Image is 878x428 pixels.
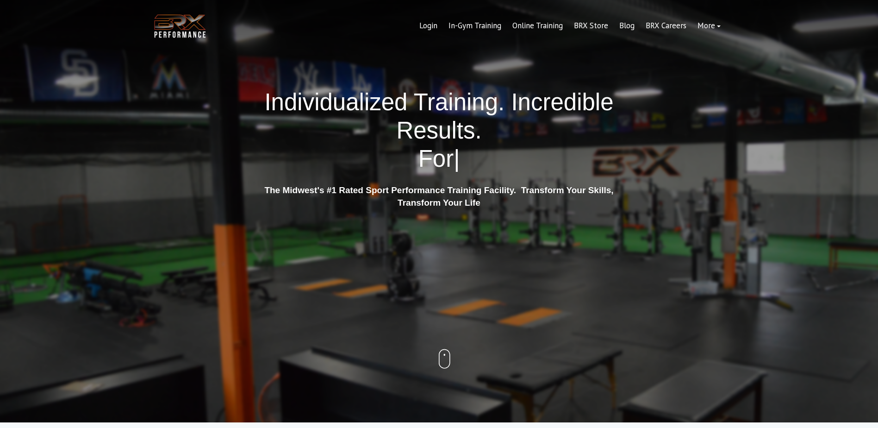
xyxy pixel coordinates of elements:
span: | [454,145,460,172]
a: Login [414,15,443,37]
a: More [692,15,726,37]
a: Blog [614,15,640,37]
div: Navigation Menu [414,15,726,37]
a: BRX Store [568,15,614,37]
strong: The Midwest's #1 Rated Sport Performance Training Facility. Transform Your Skills, Transform Your... [264,185,613,208]
a: Online Training [507,15,568,37]
a: BRX Careers [640,15,692,37]
h1: Individualized Training. Incredible Results. [261,88,617,173]
img: BRX Transparent Logo-2 [152,12,208,40]
a: In-Gym Training [443,15,507,37]
span: For [418,145,454,172]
